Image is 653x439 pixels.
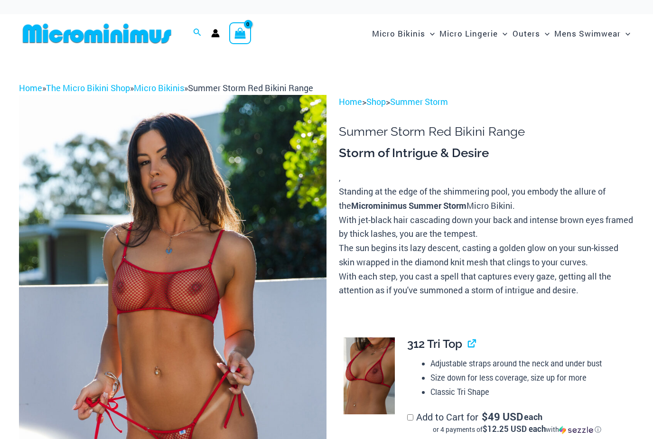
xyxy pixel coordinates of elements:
span: Mens Swimwear [554,21,621,46]
p: > > [339,95,634,109]
a: Shop [366,96,386,107]
div: or 4 payments of with [407,425,626,434]
h1: Summer Storm Red Bikini Range [339,124,634,139]
a: OutersMenu ToggleMenu Toggle [510,19,552,48]
a: The Micro Bikini Shop [46,82,130,93]
nav: Site Navigation [368,18,634,49]
span: $ [482,410,488,423]
img: MM SHOP LOGO FLAT [19,23,175,44]
div: , [339,145,634,298]
span: Micro Bikinis [372,21,425,46]
a: Account icon link [211,29,220,37]
img: Sezzle [559,426,593,434]
a: Home [339,96,362,107]
span: » » » [19,82,313,93]
p: Standing at the edge of the shimmering pool, you embody the allure of the Micro Bikini. With jet-... [339,185,634,298]
a: View Shopping Cart, empty [229,22,251,44]
li: Adjustable straps around the neck and under bust [430,356,626,371]
span: Micro Lingerie [439,21,498,46]
a: Micro BikinisMenu ToggleMenu Toggle [370,19,437,48]
span: each [524,412,542,421]
a: Mens SwimwearMenu ToggleMenu Toggle [552,19,633,48]
div: or 4 payments of$12.25 USD eachwithSezzle Click to learn more about Sezzle [407,425,626,434]
input: Add to Cart for$49 USD eachor 4 payments of$12.25 USD eachwithSezzle Click to learn more about Se... [407,414,413,420]
img: Summer Storm Red 312 Tri Top [344,337,395,414]
span: 49 USD [482,412,523,421]
h3: Storm of Intrigue & Desire [339,145,634,161]
span: $12.25 USD each [483,423,546,434]
a: Search icon link [193,27,202,39]
span: Menu Toggle [425,21,435,46]
li: Size down for less coverage, size up for more [430,371,626,385]
label: Add to Cart for [407,411,626,434]
span: Menu Toggle [540,21,550,46]
span: 312 Tri Top [407,337,462,351]
a: Micro LingerieMenu ToggleMenu Toggle [437,19,510,48]
span: Outers [513,21,540,46]
span: Menu Toggle [621,21,630,46]
b: Microminimus Summer Storm [351,200,466,211]
a: Micro Bikinis [134,82,184,93]
a: Home [19,82,42,93]
span: Menu Toggle [498,21,507,46]
span: Summer Storm Red Bikini Range [188,82,313,93]
li: Classic Tri Shape [430,385,626,399]
a: Summer Storm [390,96,448,107]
